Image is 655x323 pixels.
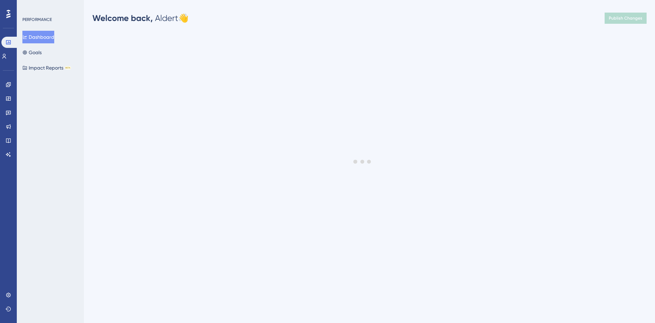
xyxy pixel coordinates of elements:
[22,17,52,22] div: PERFORMANCE
[22,62,71,74] button: Impact ReportsBETA
[605,13,647,24] button: Publish Changes
[22,31,54,43] button: Dashboard
[65,66,71,70] div: BETA
[22,46,42,59] button: Goals
[92,13,189,24] div: Aldert 👋
[92,13,153,23] span: Welcome back,
[609,15,642,21] span: Publish Changes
